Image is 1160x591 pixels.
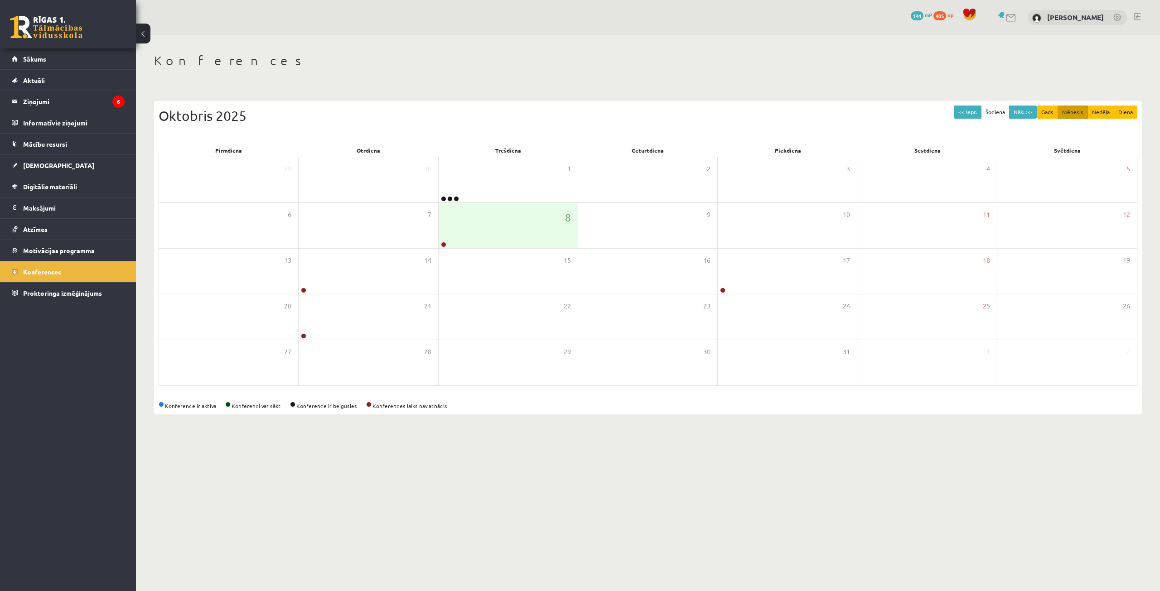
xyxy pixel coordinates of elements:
legend: Informatīvie ziņojumi [23,112,125,133]
div: Konference ir aktīva Konferenci var sākt Konference ir beigusies Konferences laiks nav atnācis [159,402,1137,410]
a: 144 mP [911,11,932,19]
div: Pirmdiena [159,144,299,157]
a: 405 xp [933,11,958,19]
span: 8 [565,210,571,225]
span: 29 [284,164,291,174]
span: 27 [284,347,291,357]
span: 17 [843,255,850,265]
span: 5 [1126,164,1130,174]
div: Svētdiena [997,144,1137,157]
span: 28 [424,347,431,357]
h1: Konferences [154,53,1142,68]
span: 19 [1123,255,1130,265]
span: 11 [983,210,990,220]
button: Diena [1114,106,1137,119]
a: Motivācijas programma [12,240,125,261]
a: Atzīmes [12,219,125,240]
span: 144 [911,11,923,20]
a: [PERSON_NAME] [1047,13,1104,22]
div: Otrdiena [299,144,439,157]
div: Trešdiena [438,144,578,157]
span: 1 [986,347,990,357]
a: Ziņojumi6 [12,91,125,112]
span: 21 [424,301,431,311]
span: Mācību resursi [23,140,67,148]
a: Rīgas 1. Tālmācības vidusskola [10,16,82,38]
span: 24 [843,301,850,311]
a: Mācību resursi [12,134,125,154]
span: 25 [983,301,990,311]
span: Aktuāli [23,76,45,84]
a: Proktoringa izmēģinājums [12,283,125,303]
span: mP [925,11,932,19]
button: << Iepr. [954,106,981,119]
span: Digitālie materiāli [23,183,77,191]
span: 2 [707,164,710,174]
span: 12 [1123,210,1130,220]
span: 6 [288,210,291,220]
a: Digitālie materiāli [12,176,125,197]
span: 30 [424,164,431,174]
span: 26 [1123,301,1130,311]
button: Nāk. >> [1009,106,1037,119]
span: 405 [933,11,946,20]
a: Informatīvie ziņojumi [12,112,125,133]
a: Konferences [12,261,125,282]
span: Konferences [23,268,61,276]
div: Oktobris 2025 [159,106,1137,126]
span: 22 [564,301,571,311]
span: 18 [983,255,990,265]
a: Sākums [12,48,125,69]
span: 14 [424,255,431,265]
span: Motivācijas programma [23,246,95,255]
span: Sākums [23,55,46,63]
button: Šodiena [981,106,1010,119]
span: 1 [567,164,571,174]
span: 4 [986,164,990,174]
legend: Ziņojumi [23,91,125,112]
span: 3 [846,164,850,174]
button: Gads [1037,106,1058,119]
span: 16 [703,255,710,265]
button: Nedēļa [1087,106,1114,119]
span: 30 [703,347,710,357]
span: 13 [284,255,291,265]
span: [DEMOGRAPHIC_DATA] [23,161,94,169]
a: Maksājumi [12,197,125,218]
span: 15 [564,255,571,265]
button: Mēnesis [1058,106,1088,119]
a: [DEMOGRAPHIC_DATA] [12,155,125,176]
span: 10 [843,210,850,220]
a: Aktuāli [12,70,125,91]
span: xp [947,11,953,19]
span: Atzīmes [23,225,48,233]
span: 23 [703,301,710,311]
div: Sestdiena [858,144,998,157]
img: Diāna Mežecka [1032,14,1041,23]
legend: Maksājumi [23,197,125,218]
span: 31 [843,347,850,357]
div: Ceturtdiena [578,144,718,157]
span: Proktoringa izmēģinājums [23,289,102,297]
span: 9 [707,210,710,220]
span: 7 [428,210,431,220]
span: 29 [564,347,571,357]
span: 20 [284,301,291,311]
div: Piekdiena [718,144,858,157]
i: 6 [112,96,125,108]
span: 2 [1126,347,1130,357]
